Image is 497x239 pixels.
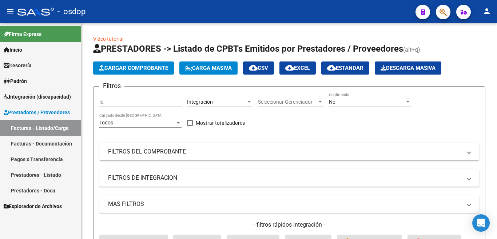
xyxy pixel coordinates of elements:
[327,65,363,71] span: Estandar
[327,63,336,72] mat-icon: cloud_download
[108,200,462,208] mat-panel-title: MAS FILTROS
[375,61,441,75] button: Descarga Masiva
[285,63,294,72] mat-icon: cloud_download
[99,143,479,160] mat-expansion-panel-header: FILTROS DEL COMPROBANTE
[243,61,274,75] button: CSV
[6,7,15,16] mat-icon: menu
[4,77,27,85] span: Padrón
[93,36,123,42] a: Video tutorial
[4,202,62,210] span: Explorador de Archivos
[179,61,238,75] button: Carga Masiva
[403,46,420,53] span: (alt+q)
[57,4,86,20] span: - osdop
[99,65,168,71] span: Cargar Comprobante
[99,120,113,126] span: Todos
[4,93,71,101] span: Integración (discapacidad)
[4,46,22,54] span: Inicio
[329,99,335,105] span: No
[279,61,316,75] button: EXCEL
[99,81,124,91] h3: Filtros
[108,148,462,156] mat-panel-title: FILTROS DEL COMPROBANTE
[108,174,462,182] mat-panel-title: FILTROS DE INTEGRACION
[375,61,441,75] app-download-masive: Descarga masiva de comprobantes (adjuntos)
[258,99,317,105] span: Seleccionar Gerenciador
[93,44,403,54] span: PRESTADORES -> Listado de CPBTs Emitidos por Prestadores / Proveedores
[4,108,70,116] span: Prestadores / Proveedores
[187,99,213,105] span: Integración
[482,7,491,16] mat-icon: person
[285,65,310,71] span: EXCEL
[472,214,490,232] div: Open Intercom Messenger
[93,61,174,75] button: Cargar Comprobante
[185,65,232,71] span: Carga Masiva
[249,63,258,72] mat-icon: cloud_download
[249,65,268,71] span: CSV
[381,65,436,71] span: Descarga Masiva
[99,169,479,187] mat-expansion-panel-header: FILTROS DE INTEGRACION
[4,30,41,38] span: Firma Express
[99,195,479,213] mat-expansion-panel-header: MAS FILTROS
[196,119,245,127] span: Mostrar totalizadores
[321,61,369,75] button: Estandar
[4,61,32,69] span: Tesorería
[99,221,479,229] h4: - filtros rápidos Integración -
